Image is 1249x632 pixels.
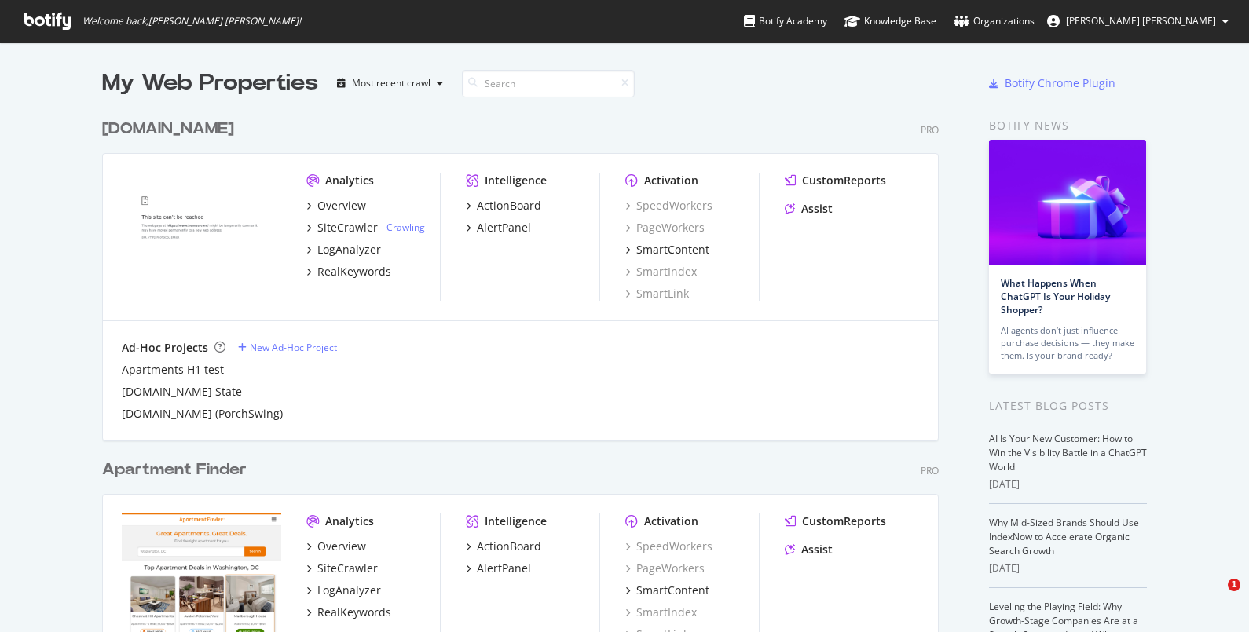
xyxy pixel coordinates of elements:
a: SiteCrawler- Crawling [306,220,425,236]
div: Assist [801,542,833,557]
div: Botify Chrome Plugin [1005,75,1115,91]
img: www.homes.com [122,173,281,300]
div: SmartContent [636,583,709,598]
div: SiteCrawler [317,561,378,576]
div: Botify news [989,117,1147,134]
a: AlertPanel [466,220,531,236]
a: New Ad-Hoc Project [238,341,337,354]
a: SiteCrawler [306,561,378,576]
a: ActionBoard [466,539,541,554]
a: SmartContent [625,242,709,258]
div: ActionBoard [477,539,541,554]
div: Analytics [325,513,374,529]
a: SmartContent [625,583,709,598]
div: Intelligence [485,513,547,529]
div: Latest Blog Posts [989,397,1147,415]
a: What Happens When ChatGPT Is Your Holiday Shopper? [1001,276,1110,316]
div: [DOMAIN_NAME] [102,118,234,141]
a: Botify Chrome Plugin [989,75,1115,91]
a: SmartIndex [625,264,697,279]
div: Activation [644,513,698,529]
div: CustomReports [802,173,886,188]
div: Intelligence [485,173,547,188]
div: Assist [801,201,833,217]
button: Most recent crawl [331,71,449,96]
div: SiteCrawler [317,220,378,236]
div: Most recent crawl [352,79,430,88]
a: LogAnalyzer [306,242,381,258]
div: LogAnalyzer [317,242,381,258]
button: [PERSON_NAME] [PERSON_NAME] [1035,9,1241,34]
div: CustomReports [802,513,886,529]
div: Organizations [954,13,1035,29]
a: Overview [306,198,366,214]
div: [DATE] [989,561,1147,575]
span: Sarah Catherine Fordham [1066,14,1216,27]
div: New Ad-Hoc Project [250,341,337,354]
div: RealKeywords [317,605,391,620]
a: RealKeywords [306,264,391,279]
div: Apartment Finder [102,458,247,481]
div: RealKeywords [317,264,391,279]
a: Assist [785,542,833,557]
div: Pro [921,464,939,477]
a: CustomReports [785,173,886,188]
div: AlertPanel [477,220,531,236]
div: Overview [317,539,366,554]
a: Apartments H1 test [122,362,224,378]
a: RealKeywords [306,605,391,620]
a: Overview [306,539,366,554]
div: Analytics [325,173,374,188]
a: SpeedWorkers [625,539,712,554]
input: Search [462,70,635,97]
div: - [381,221,425,234]
a: AlertPanel [466,561,531,576]
a: ActionBoard [466,198,541,214]
a: LogAnalyzer [306,583,381,598]
div: ActionBoard [477,198,541,214]
a: SmartIndex [625,605,697,620]
a: CustomReports [785,513,886,529]
a: Why Mid-Sized Brands Should Use IndexNow to Accelerate Organic Search Growth [989,516,1139,557]
span: Welcome back, [PERSON_NAME] [PERSON_NAME] ! [82,15,301,27]
a: [DOMAIN_NAME] State [122,384,242,400]
a: [DOMAIN_NAME] (PorchSwing) [122,406,283,422]
a: [DOMAIN_NAME] [102,118,240,141]
div: LogAnalyzer [317,583,381,598]
a: PageWorkers [625,220,705,236]
div: AI agents don’t just influence purchase decisions — they make them. Is your brand ready? [1001,324,1134,362]
a: PageWorkers [625,561,705,576]
a: Apartment Finder [102,458,253,481]
div: SmartContent [636,242,709,258]
span: 1 [1228,579,1240,591]
iframe: Intercom live chat [1196,579,1233,616]
a: Assist [785,201,833,217]
div: Botify Academy [744,13,827,29]
div: Overview [317,198,366,214]
a: SmartLink [625,286,689,301]
div: Knowledge Base [844,13,936,29]
a: AI Is Your New Customer: How to Win the Visibility Battle in a ChatGPT World [989,432,1147,473]
div: Activation [644,173,698,188]
div: Pro [921,123,939,137]
div: Ad-Hoc Projects [122,340,208,356]
div: My Web Properties [102,68,318,99]
div: [DATE] [989,477,1147,491]
a: Crawling [386,221,425,234]
div: AlertPanel [477,561,531,576]
img: What Happens When ChatGPT Is Your Holiday Shopper? [989,140,1146,265]
a: SpeedWorkers [625,198,712,214]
